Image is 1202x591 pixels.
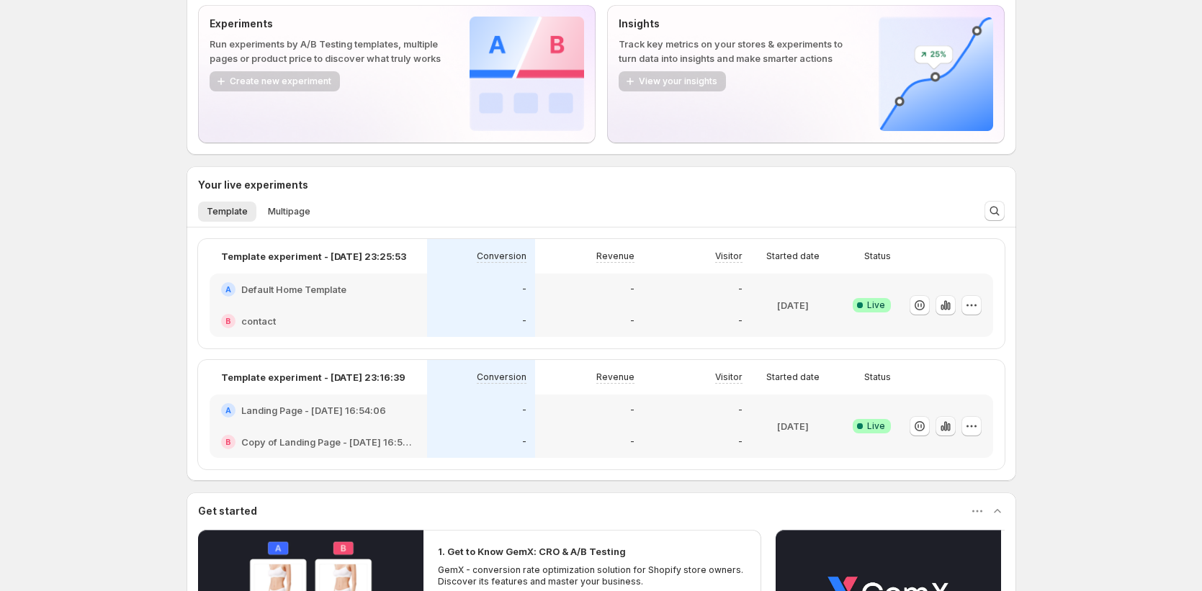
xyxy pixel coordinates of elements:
h3: Your live experiments [198,178,308,192]
p: - [522,405,526,416]
p: - [630,284,634,295]
p: Revenue [596,251,634,262]
img: Insights [879,17,993,131]
span: Live [867,299,885,311]
p: GemX - conversion rate optimization solution for Shopify store owners. Discover its features and ... [438,564,748,587]
h2: A [225,285,231,294]
p: [DATE] [777,419,809,433]
p: - [522,436,526,448]
h2: Copy of Landing Page - [DATE] 16:54:06 [241,435,416,449]
p: Conversion [477,371,526,383]
p: Revenue [596,371,634,383]
h2: Landing Page - [DATE] 16:54:06 [241,403,386,418]
p: Status [864,371,891,383]
h2: contact [241,314,276,328]
p: - [738,315,743,327]
h2: A [225,406,231,415]
p: - [738,405,743,416]
p: Run experiments by A/B Testing templates, multiple pages or product price to discover what truly ... [210,37,447,66]
span: Live [867,420,885,432]
p: Started date [766,371,820,383]
p: Visitor [715,371,743,383]
p: - [738,284,743,295]
p: Template experiment - [DATE] 23:16:39 [221,370,405,384]
p: Experiments [210,17,447,31]
p: Template experiment - [DATE] 23:25:53 [221,249,406,263]
p: - [630,405,634,416]
h2: Default Home Template [241,282,346,297]
p: - [522,315,526,327]
p: Started date [766,251,820,262]
img: Experiments [470,17,584,131]
h2: 1. Get to Know GemX: CRO & A/B Testing [438,544,626,559]
span: Multipage [268,206,310,217]
p: - [738,436,743,448]
button: Search and filter results [985,201,1005,221]
p: - [630,436,634,448]
p: Track key metrics on your stores & experiments to turn data into insights and make smarter actions [619,37,856,66]
p: - [630,315,634,327]
p: Insights [619,17,856,31]
p: Status [864,251,891,262]
p: [DATE] [777,298,809,312]
h2: B [225,317,231,325]
p: Conversion [477,251,526,262]
h3: Get started [198,504,257,518]
p: - [522,284,526,295]
p: Visitor [715,251,743,262]
h2: B [225,438,231,446]
span: Template [207,206,248,217]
